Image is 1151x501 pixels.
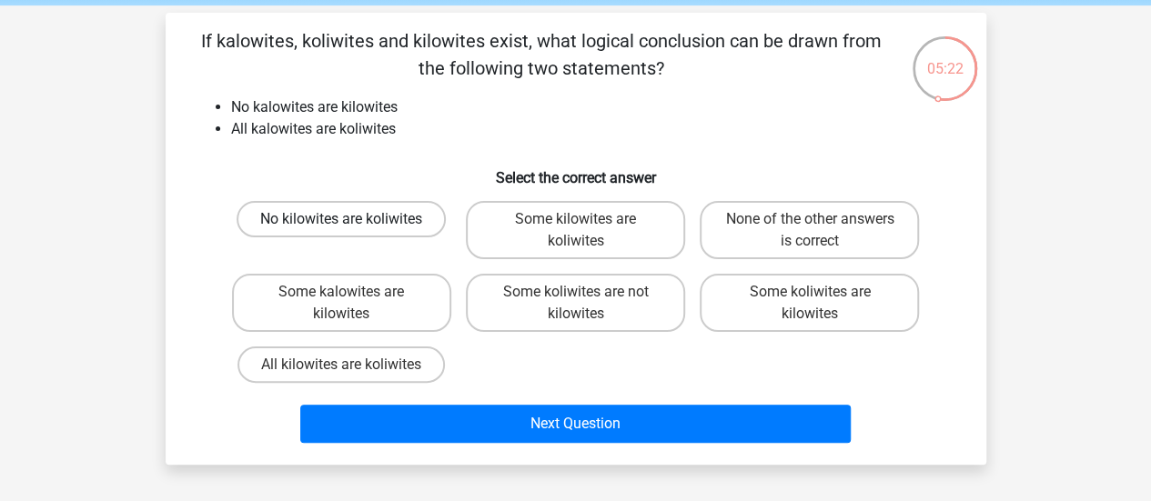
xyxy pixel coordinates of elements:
label: Some koliwites are kilowites [700,274,919,332]
label: Some kilowites are koliwites [466,201,685,259]
label: All kilowites are koliwites [237,346,445,383]
button: Next Question [300,405,851,443]
label: No kilowites are koliwites [237,201,446,237]
label: Some kalowites are kilowites [232,274,451,332]
p: If kalowites, koliwites and kilowites exist, what logical conclusion can be drawn from the follow... [195,27,889,82]
div: 05:22 [911,35,979,80]
li: All kalowites are koliwites [231,118,957,140]
label: None of the other answers is correct [700,201,919,259]
label: Some koliwites are not kilowites [466,274,685,332]
h6: Select the correct answer [195,155,957,186]
li: No kalowites are kilowites [231,96,957,118]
